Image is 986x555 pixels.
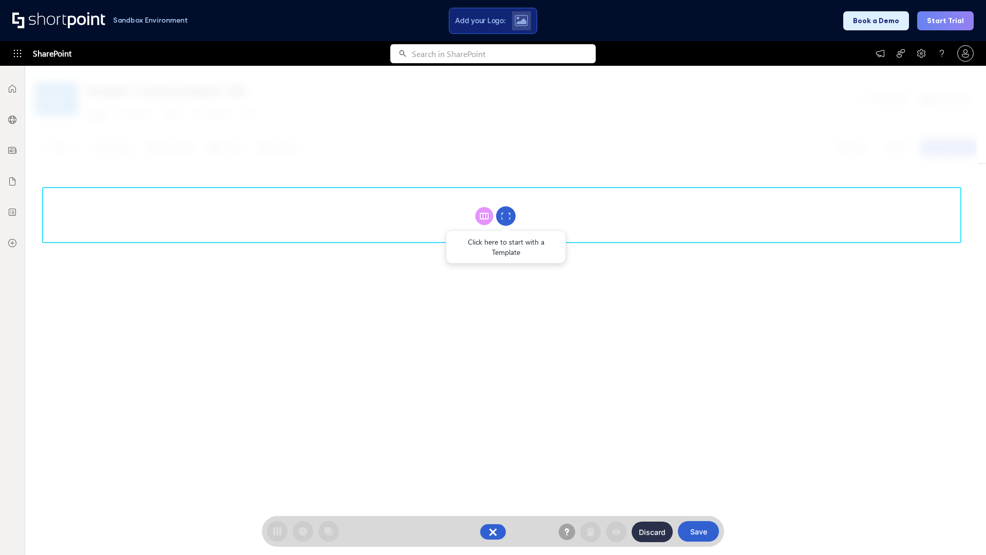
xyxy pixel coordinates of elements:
[632,522,673,542] button: Discard
[678,521,719,542] button: Save
[843,11,909,30] button: Book a Demo
[33,41,71,66] span: SharePoint
[412,44,596,63] input: Search in SharePoint
[935,506,986,555] iframe: Chat Widget
[917,11,974,30] button: Start Trial
[113,17,188,23] h1: Sandbox Environment
[515,15,528,26] img: Upload logo
[455,16,505,25] span: Add your Logo:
